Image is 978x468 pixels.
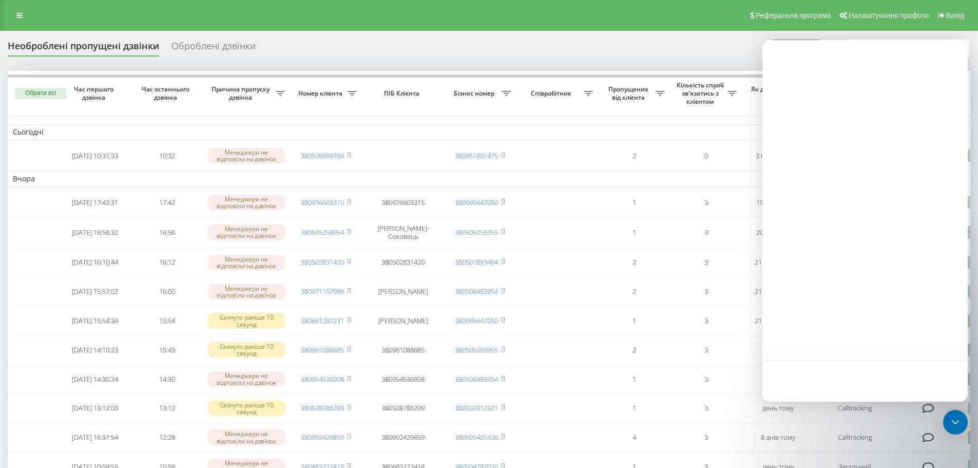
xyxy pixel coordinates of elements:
[742,218,814,247] td: 20 годин тому
[455,345,498,354] a: 380505055955
[208,371,285,387] div: Менеджери не відповіли на дзвінок
[449,89,502,98] span: Бізнес номер
[301,228,344,237] a: 380505258954
[208,284,285,299] div: Менеджери не відповіли на дзвінок
[362,218,444,247] td: [PERSON_NAME]-Соковець
[455,433,498,442] a: 380505405436
[371,89,435,98] span: ПІБ Клієнта
[208,85,276,101] span: Причина пропуску дзвінка
[208,148,285,163] div: Менеджери не відповіли на дзвінок
[670,142,742,170] td: 0
[208,224,285,240] div: Менеджери не відповіли на дзвінок
[362,278,444,305] td: [PERSON_NAME]
[67,85,123,101] span: Час першого дзвінка
[772,40,820,58] button: Експорт
[301,151,344,160] a: 380509999769
[362,249,444,276] td: 380502831420
[301,375,344,384] a: 380954536908
[455,198,498,207] a: 380995647050
[208,255,285,270] div: Менеджери не відповіли на дзвінок
[131,395,203,422] td: 13:12
[455,257,498,267] a: 380507893464
[598,278,670,305] td: 2
[946,11,964,20] span: Вихід
[849,11,929,20] span: Налаштування профілю
[131,307,203,334] td: 15:54
[208,195,285,210] div: Менеджери не відповіли на дзвінок
[59,142,131,170] td: [DATE] 10:31:33
[670,307,742,334] td: 3
[362,307,444,334] td: [PERSON_NAME]
[455,151,498,160] a: 380951801475
[208,401,285,416] div: Скинуто раніше 10 секунд
[598,307,670,334] td: 1
[301,403,344,413] a: 380508786299
[943,410,968,435] div: Open Intercom Messenger
[742,395,814,422] td: день тому
[362,189,444,216] td: 380976603315
[670,366,742,393] td: 3
[295,89,348,98] span: Номер клієнта
[598,218,670,247] td: 1
[208,429,285,445] div: Менеджери не відповіли на дзвінок
[670,218,742,247] td: 3
[814,395,896,422] td: Calltracking
[59,278,131,305] td: [DATE] 15:57:02
[59,336,131,364] td: [DATE] 14:10:23
[131,189,203,216] td: 17:42
[814,424,896,451] td: Calltracking
[521,89,584,98] span: Співробітник
[59,249,131,276] td: [DATE] 16:10:44
[742,249,814,276] td: 21 годину тому
[598,366,670,393] td: 1
[59,424,131,451] td: [DATE] 16:37:54
[15,88,66,99] button: Обрати всі
[131,424,203,451] td: 12:28
[742,278,814,305] td: 21 годину тому
[670,189,742,216] td: 3
[742,142,814,170] td: 3 години тому
[208,313,285,328] div: Скинуто раніше 10 секунд
[455,228,498,237] a: 380505055955
[742,336,814,364] td: день тому
[59,218,131,247] td: [DATE] 16:56:32
[131,218,203,247] td: 16:56
[603,85,656,101] span: Пропущених від клієнта
[670,249,742,276] td: 3
[598,189,670,216] td: 1
[59,189,131,216] td: [DATE] 17:42:31
[131,278,203,305] td: 16:00
[301,433,344,442] a: 380992429859
[455,403,498,413] a: 380502912321
[742,424,814,451] td: 8 днів тому
[455,316,498,325] a: 380995647050
[59,395,131,422] td: [DATE] 13:12:00
[301,257,344,267] a: 380502831420
[59,366,131,393] td: [DATE] 14:30:24
[171,41,256,57] div: Оброблені дзвінки
[301,316,344,325] a: 380661287231
[598,395,670,422] td: 1
[670,278,742,305] td: 3
[131,336,203,364] td: 15:43
[762,40,968,402] iframe: Intercom live chat
[670,336,742,364] td: 3
[131,142,203,170] td: 10:32
[301,345,344,354] a: 380961088685
[598,336,670,364] td: 2
[750,85,806,101] span: Як довго дзвінок втрачено
[742,189,814,216] td: 19 годин тому
[59,307,131,334] td: [DATE] 15:54:34
[362,336,444,364] td: 380961088685
[301,287,344,296] a: 380971157986
[362,395,444,422] td: 380508786299
[756,11,831,20] span: Реферальна програма
[455,375,498,384] a: 380506483954
[301,198,344,207] a: 380976603315
[675,81,727,105] span: Кількість спроб зв'язатись з клієнтом
[131,366,203,393] td: 14:30
[208,342,285,358] div: Скинуто раніше 10 секунд
[139,85,195,101] span: Час останнього дзвінка
[670,424,742,451] td: 3
[598,249,670,276] td: 2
